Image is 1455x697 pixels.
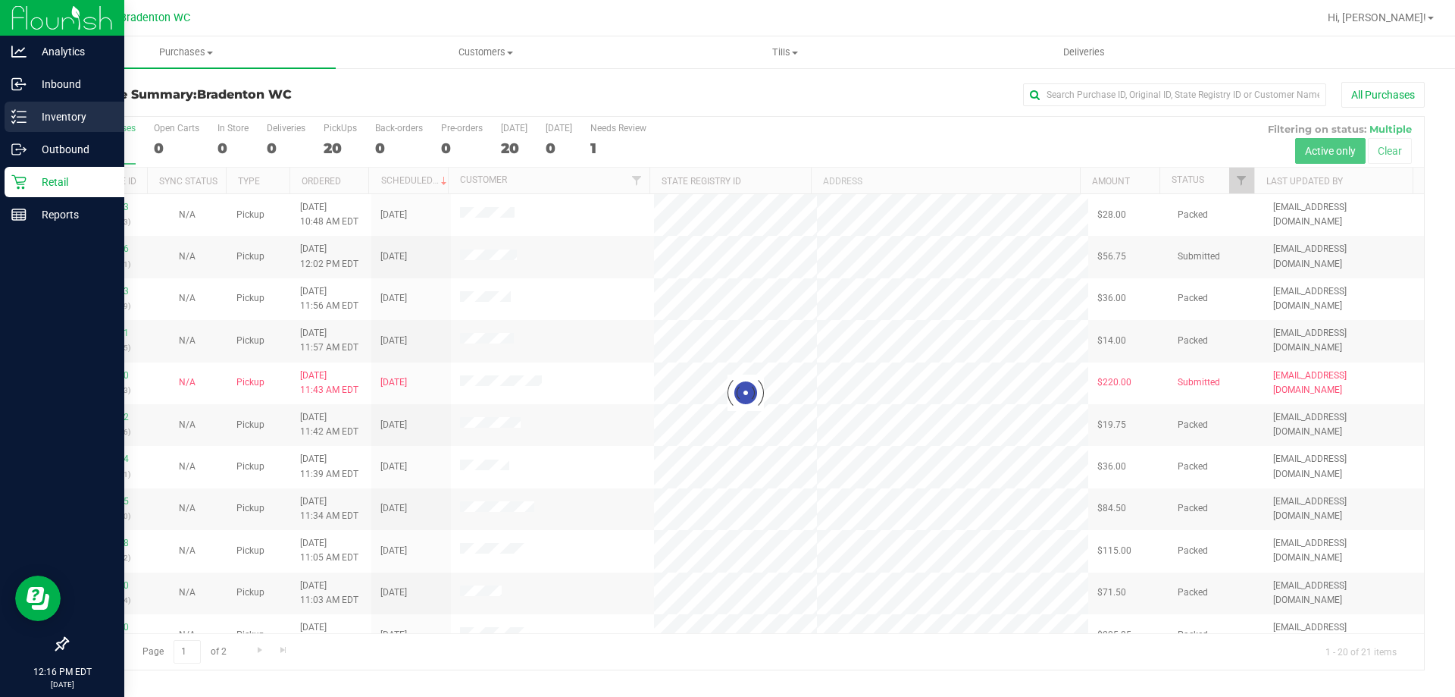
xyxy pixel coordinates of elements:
a: Deliveries [934,36,1234,68]
inline-svg: Outbound [11,142,27,157]
inline-svg: Reports [11,207,27,222]
span: Bradenton WC [120,11,190,24]
p: Analytics [27,42,117,61]
button: All Purchases [1341,82,1425,108]
span: Tills [636,46,934,59]
p: Inbound [27,75,117,93]
a: Customers [336,36,635,68]
input: Search Purchase ID, Original ID, State Registry ID or Customer Name... [1023,83,1326,106]
a: Tills [635,36,934,68]
span: Deliveries [1043,46,1125,59]
inline-svg: Analytics [11,44,27,59]
p: [DATE] [7,679,117,690]
span: Customers [336,46,634,59]
p: Inventory [27,108,117,126]
p: 12:16 PM EDT [7,665,117,679]
p: Retail [27,173,117,191]
inline-svg: Inbound [11,77,27,92]
inline-svg: Inventory [11,109,27,124]
iframe: Resource center [15,576,61,621]
p: Outbound [27,140,117,159]
span: Bradenton WC [197,87,292,102]
p: Reports [27,206,117,224]
span: Hi, [PERSON_NAME]! [1328,11,1426,24]
span: Purchases [36,46,336,59]
inline-svg: Retail [11,174,27,190]
a: Purchases [36,36,336,68]
h3: Purchase Summary: [67,88,519,102]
